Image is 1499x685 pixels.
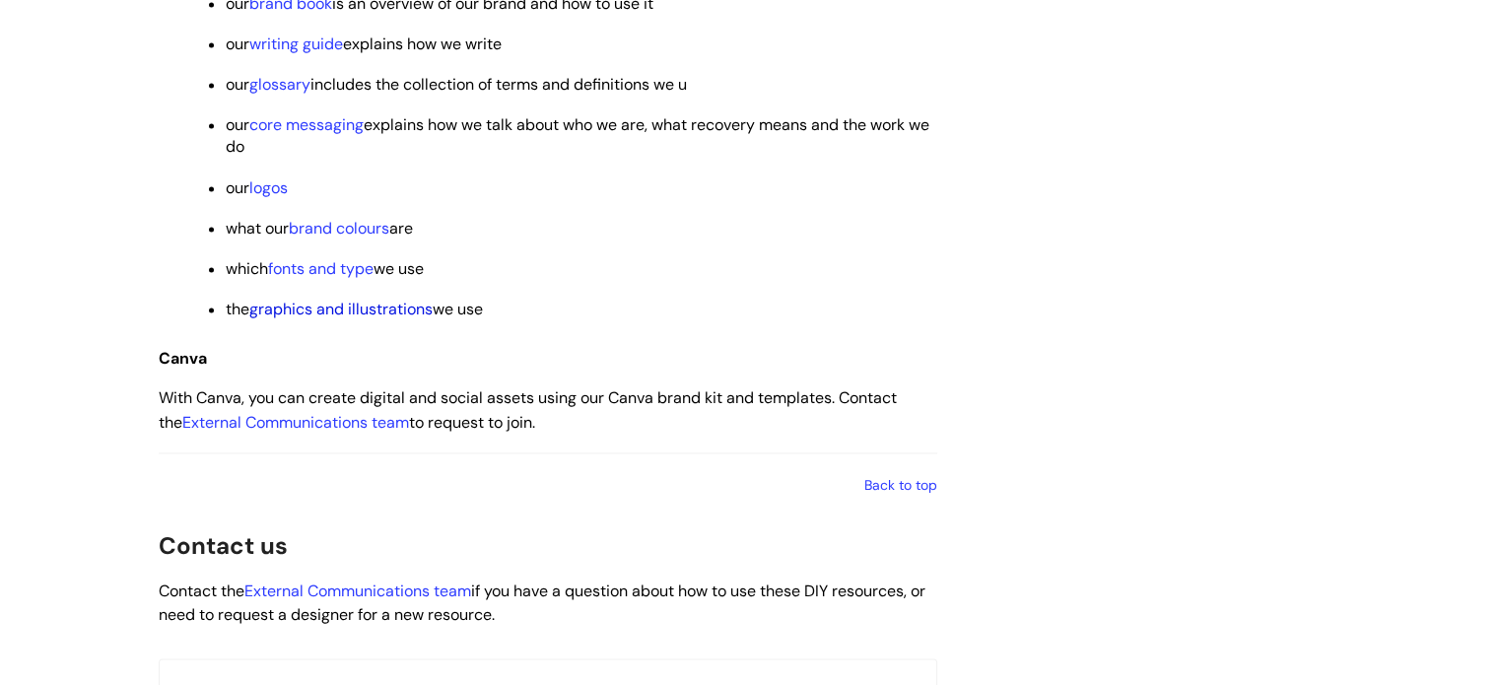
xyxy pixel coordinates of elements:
a: fonts and type [268,258,374,279]
span: our includes the collection of terms and definitions we u [226,74,687,95]
span: With Canva, you can create digital and social assets using our Canva brand kit and templates. Con... [159,387,897,433]
a: glossary [249,74,310,95]
a: writing guide [249,34,343,54]
a: graphics and illustrations [249,299,433,319]
span: the we use [226,299,483,319]
span: our [226,177,288,198]
span: what our are [226,218,413,239]
span: our explains how we write [226,34,502,54]
a: External Communications team [244,581,471,601]
a: logos [249,177,288,198]
a: Back to top [864,476,937,494]
span: our explains how we talk about who we are, what recovery means and the work we do [226,114,929,157]
span: Canva [159,348,207,369]
span: which we use [226,258,424,279]
span: Contact us [159,530,288,561]
a: core messaging [249,114,364,135]
a: brand colours [289,218,389,239]
a: External Communications team [182,412,409,433]
span: Contact the if you have a question about how to use these DIY resources, or need to request a des... [159,581,925,626]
